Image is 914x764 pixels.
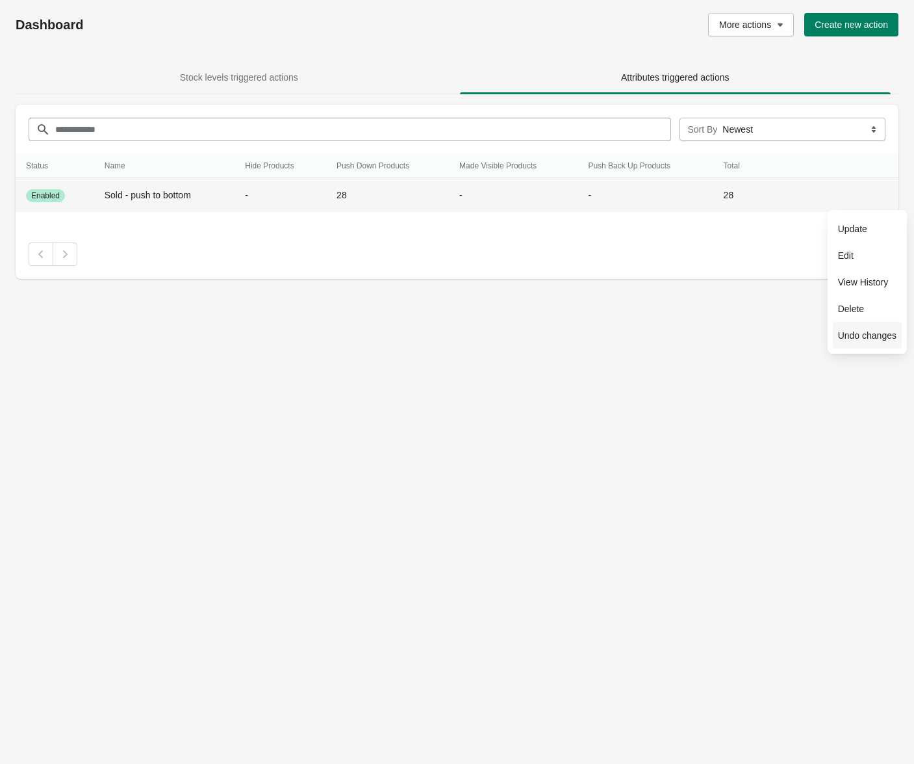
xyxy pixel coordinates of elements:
span: Attributes triggered actions [621,72,730,83]
th: Total [713,154,762,178]
th: Status [16,154,94,178]
th: Push Down Products [326,154,449,178]
span: View History [838,276,896,289]
button: Create new action [804,13,898,36]
span: Enabled [31,191,60,201]
td: - [578,178,713,213]
span: Create new action [815,20,888,30]
button: Edit [833,242,902,269]
td: - [449,178,578,213]
span: Edit [838,249,896,262]
button: More actions [708,13,794,36]
td: 28 [326,178,449,213]
span: Sold - push to bottom [105,190,191,200]
button: View History [833,269,902,295]
button: Undo changes [833,322,902,349]
span: Undo changes [838,329,896,342]
td: - [235,178,326,213]
span: Update [838,222,896,235]
h1: Dashboard [16,17,390,33]
span: Stock levels triggered actions [180,72,298,83]
button: Update [833,215,902,242]
span: More actions [719,20,771,30]
nav: Pagination [29,243,885,266]
th: Push Back Up Products [578,154,713,178]
th: Name [94,154,235,178]
th: Hide Products [235,154,326,178]
th: Made Visible Products [449,154,578,178]
span: Delete [838,302,896,315]
button: Delete [833,295,902,322]
td: 28 [713,178,762,213]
